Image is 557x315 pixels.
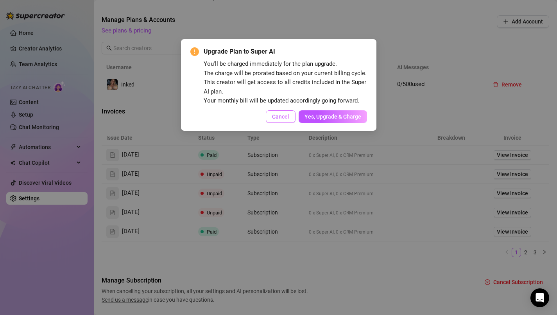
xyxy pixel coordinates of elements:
span: You'll be charged immediately for the plan upgrade. The charge will be prorated based on your cur... [204,60,367,104]
span: Cancel [272,113,289,120]
span: Yes, Upgrade & Charge [304,113,361,120]
span: Upgrade Plan to Super AI [204,47,367,56]
button: Cancel [266,110,296,123]
button: Yes, Upgrade & Charge [299,110,367,123]
span: exclamation-circle [190,47,199,56]
div: Open Intercom Messenger [530,288,549,307]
